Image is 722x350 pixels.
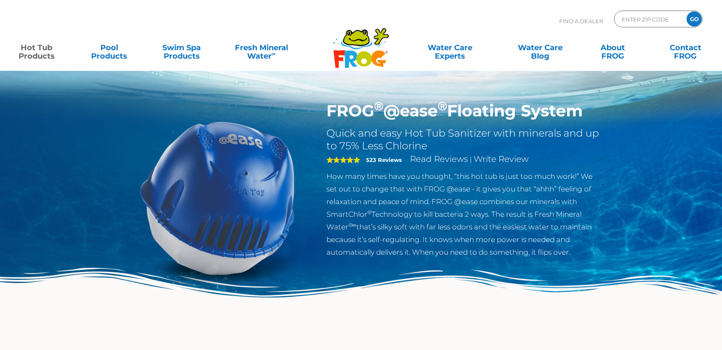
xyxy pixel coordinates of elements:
[329,17,393,68] img: Frog Products Logo
[348,222,356,228] sup: ®∞
[559,11,603,32] p: Find A Dealer
[512,39,568,56] a: Water CareBlog
[438,99,447,113] sup: ®
[410,154,468,164] a: Read Reviews
[326,127,602,152] h2: Quick and easy Hot Tub Sanitizer with minerals and up to 75% Less Chlorine
[272,50,276,57] sup: ∞
[326,101,602,121] h1: FROG @ease Floating System
[121,101,314,294] img: hot-tub-product-atease-system.png
[154,39,210,56] a: Swim SpaProducts
[367,209,372,215] sup: ®
[374,99,383,113] sup: ®
[366,156,402,163] strong: 523 Reviews
[404,39,496,56] a: Water CareExperts
[8,39,65,56] a: Hot TubProducts
[81,39,137,56] a: PoolProducts
[326,156,360,163] span: 5
[474,154,528,164] a: Write Review
[226,39,296,56] a: Fresh MineralWater∞
[657,39,714,56] a: ContactFROG
[326,170,602,258] p: How many times have you thought, “this hot tub is just too much work!” We set out to change that ...
[470,156,472,164] span: |
[687,11,702,27] input: GO
[585,39,641,56] a: AboutFROG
